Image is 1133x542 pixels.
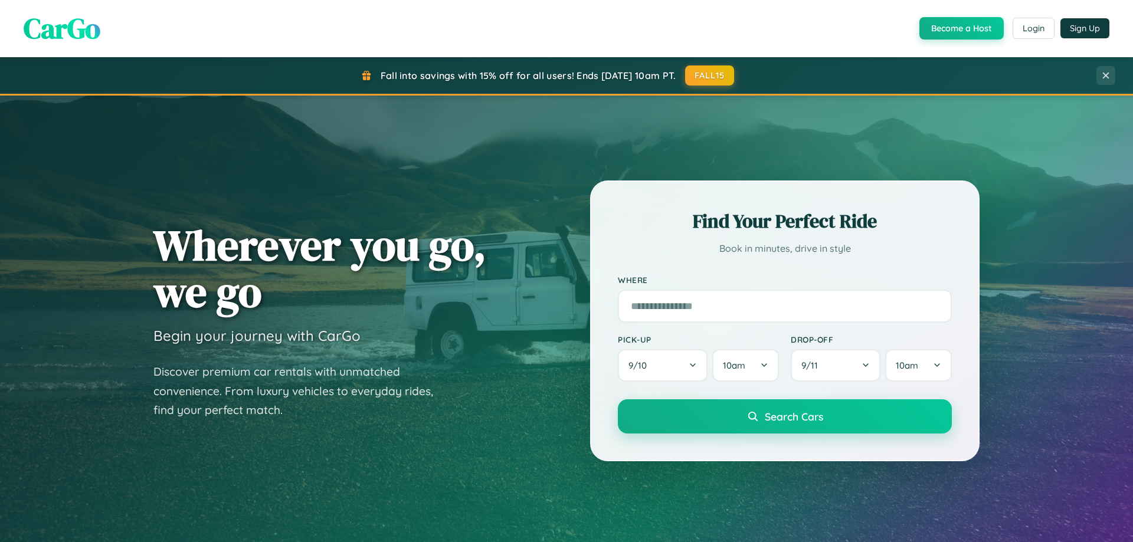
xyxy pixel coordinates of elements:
[618,275,952,285] label: Where
[765,410,823,423] span: Search Cars
[381,70,676,81] span: Fall into savings with 15% off for all users! Ends [DATE] 10am PT.
[618,349,708,382] button: 9/10
[885,349,952,382] button: 10am
[1013,18,1055,39] button: Login
[685,65,735,86] button: FALL15
[791,334,952,344] label: Drop-off
[919,17,1004,40] button: Become a Host
[1060,18,1109,38] button: Sign Up
[712,349,779,382] button: 10am
[723,360,745,371] span: 10am
[618,240,952,257] p: Book in minutes, drive in style
[791,349,880,382] button: 9/11
[24,9,100,48] span: CarGo
[153,222,486,315] h1: Wherever you go, we go
[153,327,361,344] h3: Begin your journey with CarGo
[618,208,952,234] h2: Find Your Perfect Ride
[628,360,653,371] span: 9 / 10
[618,399,952,433] button: Search Cars
[618,334,779,344] label: Pick-up
[801,360,824,371] span: 9 / 11
[896,360,918,371] span: 10am
[153,362,448,420] p: Discover premium car rentals with unmatched convenience. From luxury vehicles to everyday rides, ...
